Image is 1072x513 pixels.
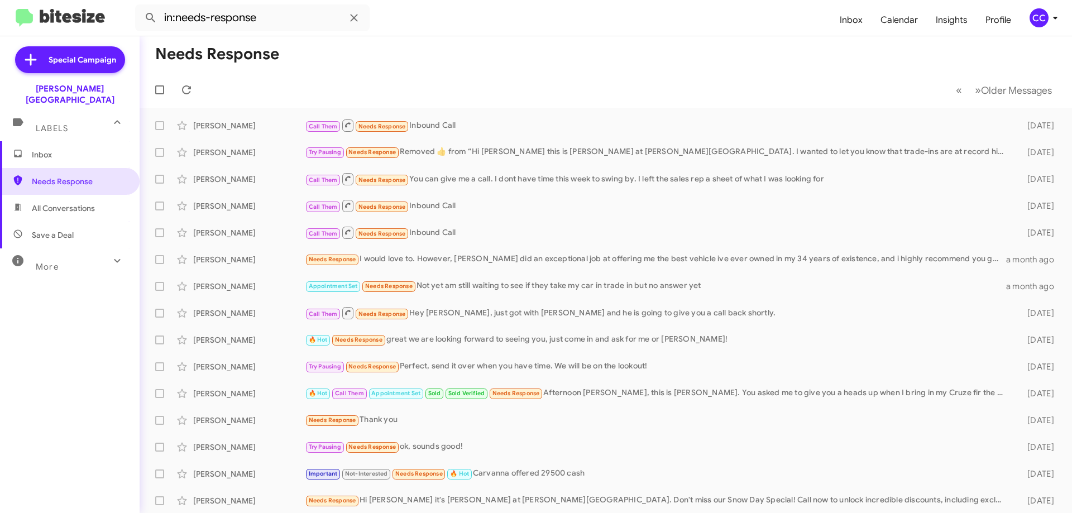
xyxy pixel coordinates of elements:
[309,416,356,424] span: Needs Response
[309,123,338,130] span: Call Them
[305,360,1009,373] div: Perfect, send it over when you have time. We will be on the lookout!
[305,226,1009,239] div: Inbound Call
[345,470,388,477] span: Not-Interested
[305,172,1009,186] div: You can give me a call. I dont have time this week to swing by. I left the sales rep a sheet of w...
[309,336,328,343] span: 🔥 Hot
[193,200,305,212] div: [PERSON_NAME]
[977,4,1020,36] a: Profile
[32,203,95,214] span: All Conversations
[305,387,1009,400] div: Afternoon [PERSON_NAME], this is [PERSON_NAME]. You asked me to give you a heads up when I bring ...
[193,120,305,131] div: [PERSON_NAME]
[1009,415,1063,426] div: [DATE]
[1009,468,1063,480] div: [DATE]
[193,415,305,426] div: [PERSON_NAME]
[305,467,1009,480] div: Carvanna offered 29500 cash
[309,282,358,290] span: Appointment Set
[450,470,469,477] span: 🔥 Hot
[305,414,1009,426] div: Thank you
[309,363,341,370] span: Try Pausing
[305,146,1009,159] div: Removed ‌👍‌ from “ Hi [PERSON_NAME] this is [PERSON_NAME] at [PERSON_NAME][GEOGRAPHIC_DATA]. I wa...
[309,310,338,318] span: Call Them
[15,46,125,73] a: Special Campaign
[348,443,396,450] span: Needs Response
[305,280,1006,293] div: Not yet am still waiting to see if they take my car in trade in but no answer yet
[872,4,927,36] a: Calendar
[1009,442,1063,453] div: [DATE]
[135,4,370,31] input: Search
[968,79,1059,102] button: Next
[155,45,279,63] h1: Needs Response
[492,390,540,397] span: Needs Response
[309,256,356,263] span: Needs Response
[395,470,443,477] span: Needs Response
[335,336,382,343] span: Needs Response
[1009,495,1063,506] div: [DATE]
[305,333,1009,346] div: great we are looking forward to seeing you, just come in and ask for me or [PERSON_NAME]!
[309,176,338,184] span: Call Them
[309,203,338,210] span: Call Them
[309,148,341,156] span: Try Pausing
[1006,254,1063,265] div: a month ago
[305,199,1009,213] div: Inbound Call
[956,83,962,97] span: «
[36,123,68,133] span: Labels
[193,227,305,238] div: [PERSON_NAME]
[1009,227,1063,238] div: [DATE]
[193,442,305,453] div: [PERSON_NAME]
[981,84,1052,97] span: Older Messages
[193,495,305,506] div: [PERSON_NAME]
[49,54,116,65] span: Special Campaign
[831,4,872,36] a: Inbox
[1009,308,1063,319] div: [DATE]
[1009,361,1063,372] div: [DATE]
[1009,147,1063,158] div: [DATE]
[193,174,305,185] div: [PERSON_NAME]
[305,440,1009,453] div: ok, sounds good!
[32,176,127,187] span: Needs Response
[193,361,305,372] div: [PERSON_NAME]
[371,390,420,397] span: Appointment Set
[448,390,485,397] span: Sold Verified
[1030,8,1049,27] div: CC
[309,443,341,450] span: Try Pausing
[428,390,441,397] span: Sold
[309,470,338,477] span: Important
[305,306,1009,320] div: Hey [PERSON_NAME], just got with [PERSON_NAME] and he is going to give you a call back shortly.
[305,253,1006,266] div: I would love to. However, [PERSON_NAME] did an exceptional job at offering me the best vehicle iv...
[1009,174,1063,185] div: [DATE]
[1009,120,1063,131] div: [DATE]
[358,176,406,184] span: Needs Response
[32,149,127,160] span: Inbox
[348,363,396,370] span: Needs Response
[309,497,356,504] span: Needs Response
[193,468,305,480] div: [PERSON_NAME]
[1009,200,1063,212] div: [DATE]
[1020,8,1060,27] button: CC
[193,308,305,319] div: [PERSON_NAME]
[1009,334,1063,346] div: [DATE]
[927,4,977,36] a: Insights
[358,123,406,130] span: Needs Response
[1006,281,1063,292] div: a month ago
[36,262,59,272] span: More
[193,388,305,399] div: [PERSON_NAME]
[193,254,305,265] div: [PERSON_NAME]
[975,83,981,97] span: »
[193,281,305,292] div: [PERSON_NAME]
[949,79,969,102] button: Previous
[358,310,406,318] span: Needs Response
[305,118,1009,132] div: Inbound Call
[358,203,406,210] span: Needs Response
[309,390,328,397] span: 🔥 Hot
[305,494,1009,507] div: Hi [PERSON_NAME] it's [PERSON_NAME] at [PERSON_NAME][GEOGRAPHIC_DATA]. Don't miss our Snow Day Sp...
[950,79,1059,102] nav: Page navigation example
[358,230,406,237] span: Needs Response
[348,148,396,156] span: Needs Response
[193,147,305,158] div: [PERSON_NAME]
[32,229,74,241] span: Save a Deal
[1009,388,1063,399] div: [DATE]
